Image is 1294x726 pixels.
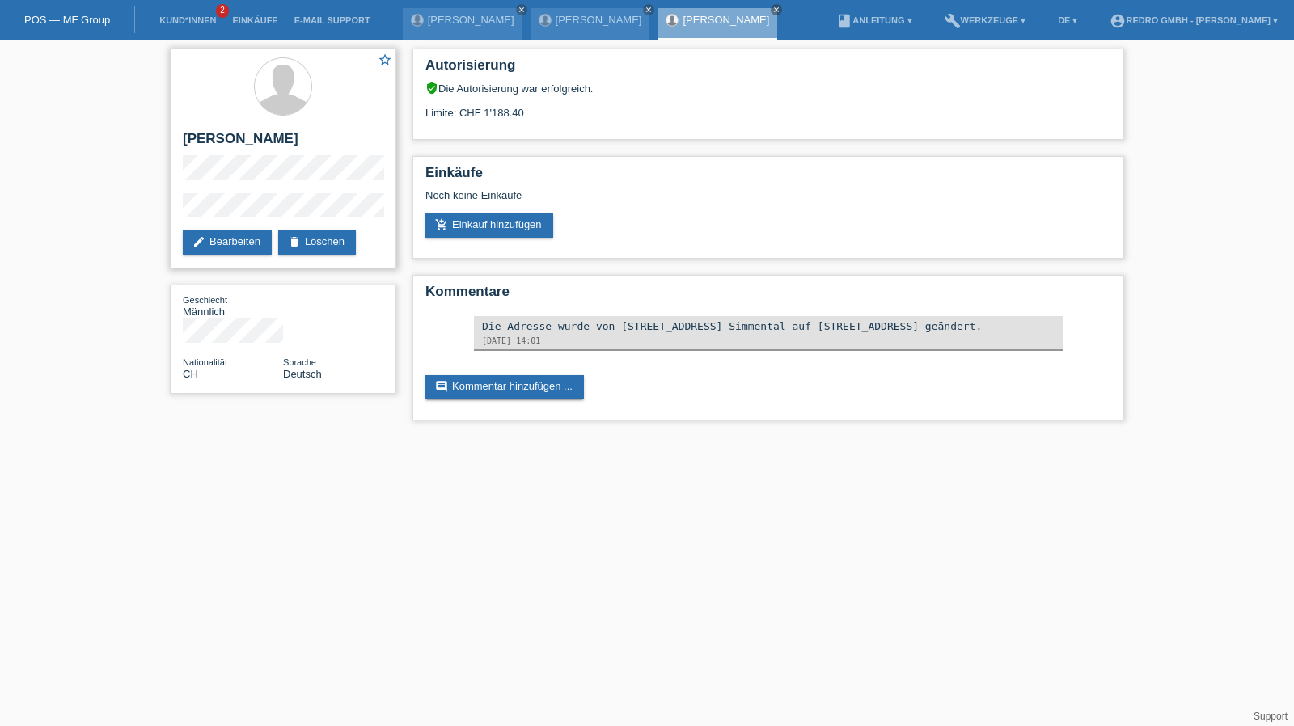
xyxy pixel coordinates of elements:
[183,230,272,255] a: editBearbeiten
[643,4,654,15] a: close
[283,368,322,380] span: Deutsch
[425,82,1111,95] div: Die Autorisierung war erfolgreich.
[435,218,448,231] i: add_shopping_cart
[216,4,229,18] span: 2
[828,15,920,25] a: bookAnleitung ▾
[378,53,392,70] a: star_border
[1110,13,1126,29] i: account_circle
[518,6,526,14] i: close
[836,13,852,29] i: book
[645,6,653,14] i: close
[516,4,527,15] a: close
[435,380,448,393] i: comment
[288,235,301,248] i: delete
[1254,711,1288,722] a: Support
[683,14,769,26] a: [PERSON_NAME]
[482,336,1055,345] div: [DATE] 14:01
[428,14,514,26] a: [PERSON_NAME]
[378,53,392,67] i: star_border
[937,15,1034,25] a: buildWerkzeuge ▾
[283,357,316,367] span: Sprache
[482,320,1055,332] div: Die Adresse wurde von [STREET_ADDRESS] Simmental auf [STREET_ADDRESS] geändert.
[425,165,1111,189] h2: Einkäufe
[1102,15,1286,25] a: account_circleRedro GmbH - [PERSON_NAME] ▾
[192,235,205,248] i: edit
[556,14,642,26] a: [PERSON_NAME]
[183,357,227,367] span: Nationalität
[183,293,283,318] div: Männlich
[425,284,1111,308] h2: Kommentare
[151,15,224,25] a: Kund*innen
[278,230,356,255] a: deleteLöschen
[425,213,553,238] a: add_shopping_cartEinkauf hinzufügen
[772,6,780,14] i: close
[771,4,782,15] a: close
[224,15,285,25] a: Einkäufe
[425,189,1111,213] div: Noch keine Einkäufe
[286,15,378,25] a: E-Mail Support
[425,375,584,399] a: commentKommentar hinzufügen ...
[183,295,227,305] span: Geschlecht
[425,82,438,95] i: verified_user
[425,57,1111,82] h2: Autorisierung
[24,14,110,26] a: POS — MF Group
[1050,15,1085,25] a: DE ▾
[183,368,198,380] span: Schweiz
[945,13,961,29] i: build
[425,95,1111,119] div: Limite: CHF 1'188.40
[183,131,383,155] h2: [PERSON_NAME]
